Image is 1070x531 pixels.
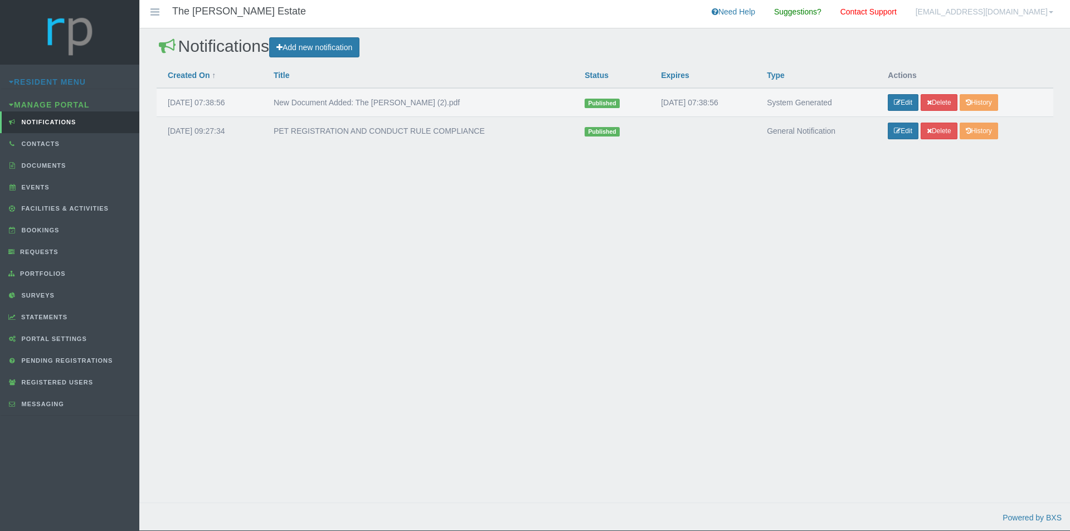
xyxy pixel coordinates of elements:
span: Published [585,99,620,108]
span: Notifications [19,119,76,125]
td: New Document Added: The [PERSON_NAME] (2).pdf [262,88,573,117]
span: Bookings [19,227,60,233]
a: Status [585,71,609,80]
a: Type [767,71,785,80]
a: Resident Menu [9,77,86,86]
span: Events [19,184,50,191]
span: Portal Settings [19,335,87,342]
span: Registered Users [19,379,93,386]
a: Delete [921,94,957,111]
span: Statements [18,314,67,320]
span: Requests [17,249,59,255]
a: Edit [888,123,918,139]
span: Actions [888,71,916,80]
a: Edit [888,94,918,111]
td: System Generated [756,88,877,117]
a: Created On [168,71,210,80]
a: Expires [661,71,689,80]
a: Powered by BXS [1003,513,1062,522]
span: Facilities & Activities [19,205,109,212]
a: History [960,123,998,139]
span: Portfolios [17,270,66,277]
span: Contacts [19,140,60,147]
td: [DATE] 07:38:56 [157,88,262,117]
a: History [960,94,998,111]
a: Delete [921,123,957,139]
td: General Notification [756,117,877,145]
span: Pending Registrations [19,357,113,364]
a: Title [274,71,290,80]
td: PET REGISTRATION AND CONDUCT RULE COMPLIANCE [262,117,573,145]
span: Messaging [19,401,64,407]
span: Published [585,127,620,137]
span: Documents [19,162,66,169]
h4: The [PERSON_NAME] Estate [172,6,306,17]
td: [DATE] 09:27:34 [157,117,262,145]
a: Manage Portal [9,100,90,109]
a: Add new notification [269,37,359,58]
h2: Notifications [157,37,1053,57]
span: Surveys [19,292,55,299]
td: [DATE] 07:38:56 [650,88,756,117]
